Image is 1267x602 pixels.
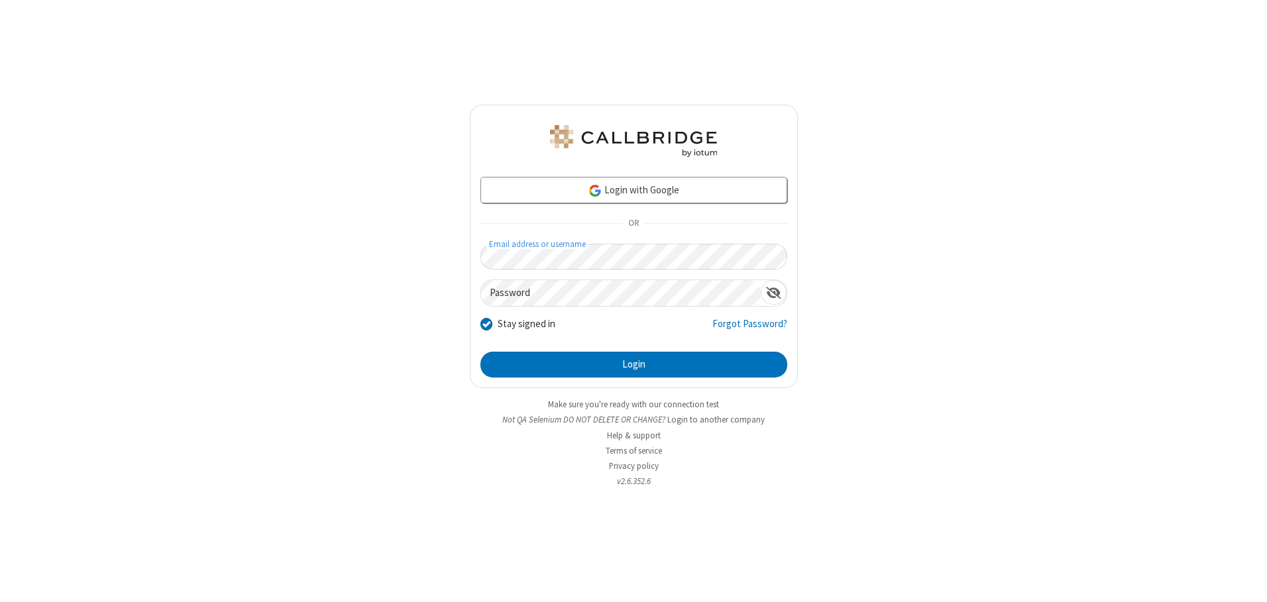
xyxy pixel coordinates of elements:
label: Stay signed in [498,317,555,332]
div: Show password [761,280,787,305]
img: google-icon.png [588,183,602,198]
a: Privacy policy [609,460,659,472]
button: Login [480,352,787,378]
li: Not QA Selenium DO NOT DELETE OR CHANGE? [470,413,798,426]
a: Login with Google [480,177,787,203]
a: Make sure you're ready with our connection test [548,399,719,410]
span: OR [623,215,644,233]
input: Email address or username [480,244,787,270]
li: v2.6.352.6 [470,475,798,487]
a: Forgot Password? [712,317,787,342]
a: Help & support [607,430,661,441]
iframe: Chat [1234,568,1257,593]
img: QA Selenium DO NOT DELETE OR CHANGE [547,125,720,157]
input: Password [481,280,761,306]
button: Login to another company [667,413,765,426]
a: Terms of service [606,445,662,456]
